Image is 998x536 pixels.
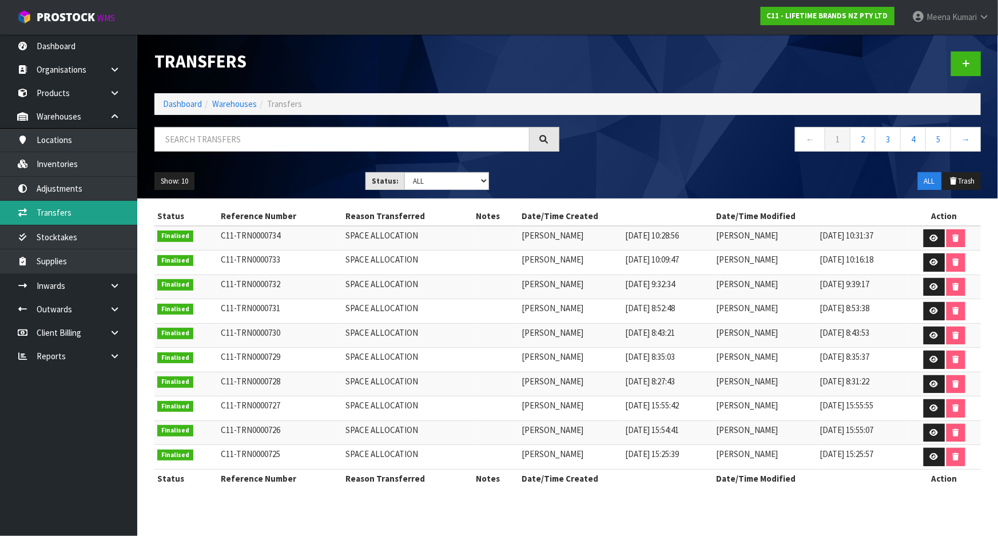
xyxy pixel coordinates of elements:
[908,469,981,487] th: Action
[713,372,817,396] td: [PERSON_NAME]
[154,172,194,190] button: Show: 10
[154,207,218,225] th: Status
[817,445,908,470] td: [DATE] 15:25:57
[218,323,343,348] td: C11-TRN0000730
[519,420,622,445] td: [PERSON_NAME]
[157,328,193,339] span: Finalised
[900,127,926,152] a: 4
[343,275,473,299] td: SPACE ALLOCATION
[163,98,202,109] a: Dashboard
[713,207,908,225] th: Date/Time Modified
[473,207,519,225] th: Notes
[622,445,713,470] td: [DATE] 15:25:39
[622,372,713,396] td: [DATE] 8:27:43
[157,450,193,461] span: Finalised
[951,127,981,152] a: →
[154,51,559,71] h1: Transfers
[218,469,343,487] th: Reference Number
[157,425,193,436] span: Finalised
[218,226,343,251] td: C11-TRN0000734
[817,420,908,445] td: [DATE] 15:55:07
[212,98,257,109] a: Warehouses
[519,445,622,470] td: [PERSON_NAME]
[372,176,399,186] strong: Status:
[952,11,977,22] span: Kumari
[825,127,850,152] a: 1
[918,172,941,190] button: ALL
[519,226,622,251] td: [PERSON_NAME]
[817,299,908,324] td: [DATE] 8:53:38
[157,304,193,315] span: Finalised
[267,98,302,109] span: Transfers
[817,396,908,421] td: [DATE] 15:55:55
[713,226,817,251] td: [PERSON_NAME]
[519,372,622,396] td: [PERSON_NAME]
[154,469,218,487] th: Status
[850,127,876,152] a: 2
[875,127,901,152] a: 3
[927,11,951,22] span: Meena
[157,231,193,242] span: Finalised
[713,348,817,372] td: [PERSON_NAME]
[943,172,981,190] button: Trash
[157,352,193,364] span: Finalised
[157,376,193,388] span: Finalised
[17,10,31,24] img: cube-alt.png
[343,420,473,445] td: SPACE ALLOCATION
[343,226,473,251] td: SPACE ALLOCATION
[343,251,473,275] td: SPACE ALLOCATION
[157,255,193,267] span: Finalised
[473,469,519,487] th: Notes
[343,299,473,324] td: SPACE ALLOCATION
[817,226,908,251] td: [DATE] 10:31:37
[343,445,473,470] td: SPACE ALLOCATION
[218,372,343,396] td: C11-TRN0000728
[817,275,908,299] td: [DATE] 9:39:17
[817,251,908,275] td: [DATE] 10:16:18
[713,299,817,324] td: [PERSON_NAME]
[767,11,888,21] strong: C11 - LIFETIME BRANDS NZ PTY LTD
[343,469,473,487] th: Reason Transferred
[622,348,713,372] td: [DATE] 8:35:03
[519,348,622,372] td: [PERSON_NAME]
[817,348,908,372] td: [DATE] 8:35:37
[154,127,530,152] input: Search transfers
[218,275,343,299] td: C11-TRN0000732
[343,207,473,225] th: Reason Transferred
[713,469,908,487] th: Date/Time Modified
[343,396,473,421] td: SPACE ALLOCATION
[218,251,343,275] td: C11-TRN0000733
[622,420,713,445] td: [DATE] 15:54:41
[713,323,817,348] td: [PERSON_NAME]
[218,207,343,225] th: Reference Number
[218,299,343,324] td: C11-TRN0000731
[622,323,713,348] td: [DATE] 8:43:21
[218,420,343,445] td: C11-TRN0000726
[925,127,951,152] a: 5
[817,372,908,396] td: [DATE] 8:31:22
[622,226,713,251] td: [DATE] 10:28:56
[37,10,95,25] span: ProStock
[622,299,713,324] td: [DATE] 8:52:48
[713,396,817,421] td: [PERSON_NAME]
[343,372,473,396] td: SPACE ALLOCATION
[817,323,908,348] td: [DATE] 8:43:53
[519,469,713,487] th: Date/Time Created
[795,127,825,152] a: ←
[519,251,622,275] td: [PERSON_NAME]
[908,207,981,225] th: Action
[157,401,193,412] span: Finalised
[97,13,115,23] small: WMS
[519,299,622,324] td: [PERSON_NAME]
[343,323,473,348] td: SPACE ALLOCATION
[622,275,713,299] td: [DATE] 9:32:34
[519,396,622,421] td: [PERSON_NAME]
[157,279,193,291] span: Finalised
[761,7,894,25] a: C11 - LIFETIME BRANDS NZ PTY LTD
[343,348,473,372] td: SPACE ALLOCATION
[519,207,713,225] th: Date/Time Created
[622,251,713,275] td: [DATE] 10:09:47
[713,420,817,445] td: [PERSON_NAME]
[576,127,981,155] nav: Page navigation
[218,396,343,421] td: C11-TRN0000727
